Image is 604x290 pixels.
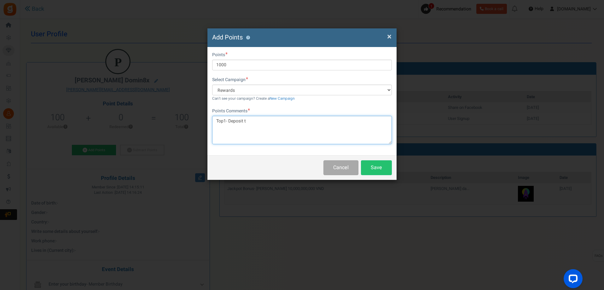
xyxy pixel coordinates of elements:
a: New Campaign [270,96,295,101]
button: Cancel [323,160,358,175]
label: Points [212,52,228,58]
small: Can't see your campaign? Create a [212,96,295,101]
label: Points Comments [212,108,250,114]
span: × [387,31,392,43]
button: ? [246,36,250,40]
button: Save [361,160,392,175]
span: Add Points [212,33,243,42]
label: Select Campaign [212,77,248,83]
